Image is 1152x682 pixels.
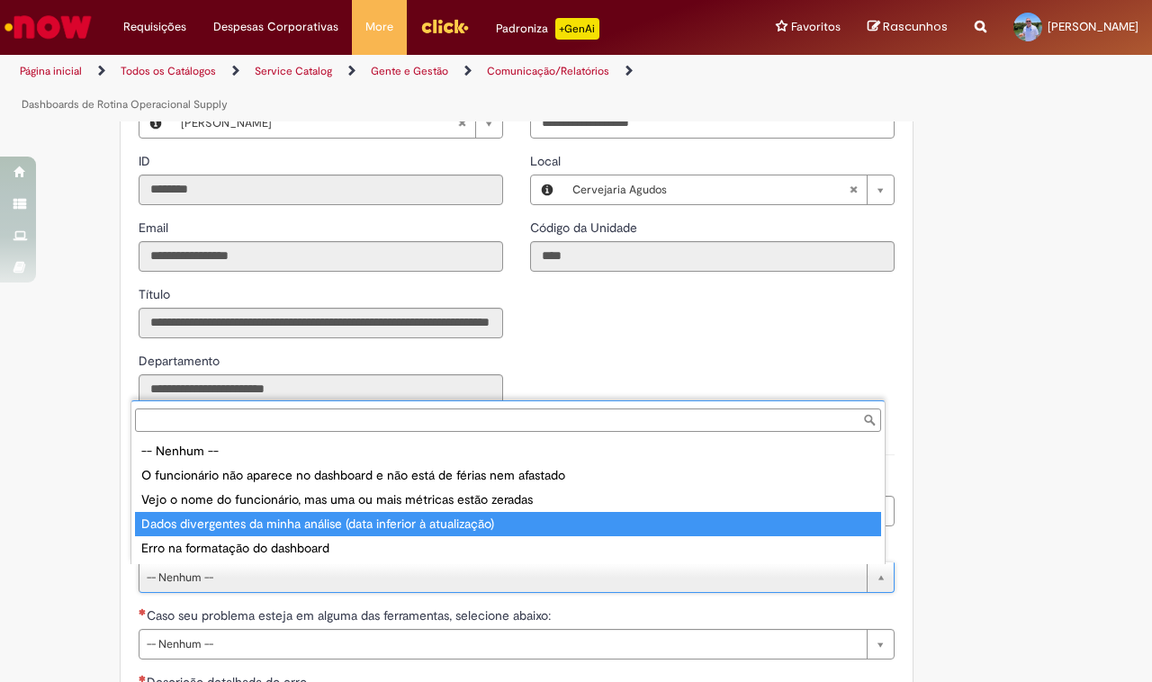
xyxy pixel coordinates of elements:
div: Dados divergentes da minha análise (data inferior à atualização) [135,512,881,536]
ul: Qual o motivo da abertura do chamado? [131,435,885,564]
div: O funcionário não aparece no dashboard e não está de férias nem afastado [135,463,881,488]
div: Erro na formatação do dashboard [135,536,881,561]
div: -- Nenhum -- [135,439,881,463]
div: Vejo o nome do funcionário, mas uma ou mais métricas estão zeradas [135,488,881,512]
